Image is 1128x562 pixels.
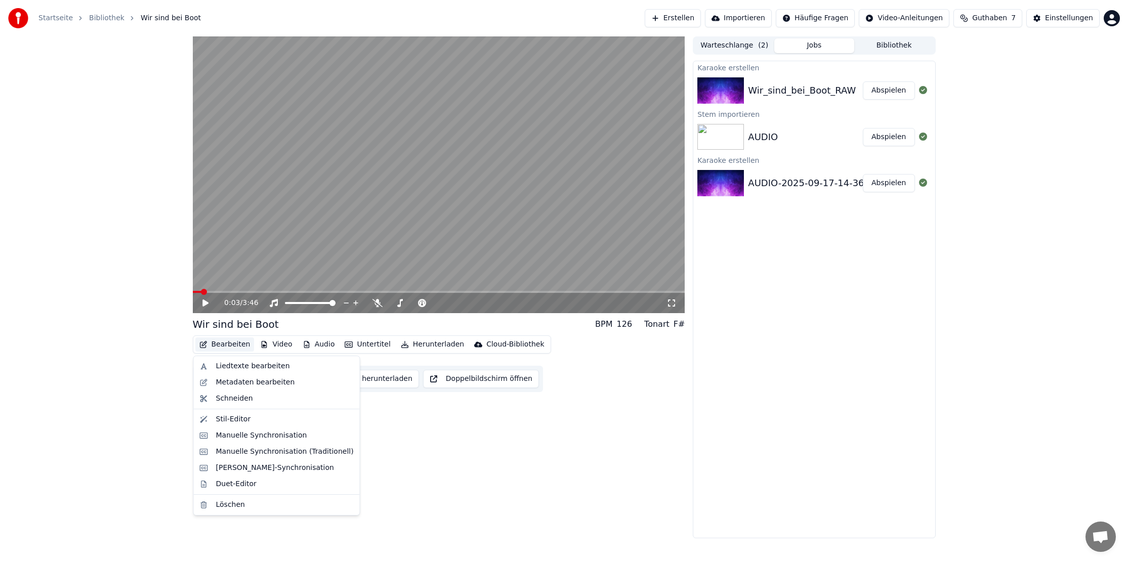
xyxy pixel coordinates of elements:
[863,174,915,192] button: Abspielen
[863,128,915,146] button: Abspielen
[216,377,295,387] div: Metadaten bearbeiten
[193,317,279,331] div: Wir sind bei Boot
[216,430,307,441] div: Manuelle Synchronisation
[89,13,124,23] a: Bibliothek
[674,318,685,330] div: F#
[863,81,915,100] button: Abspielen
[216,361,290,371] div: Liedtexte bearbeiten
[397,337,468,352] button: Herunterladen
[705,9,772,27] button: Importieren
[38,13,73,23] a: Startseite
[748,176,879,190] div: AUDIO-2025-09-17-14-36-32
[748,83,856,98] div: Wir_sind_bei_Boot_RAW
[242,298,258,308] span: 3:46
[224,298,240,308] span: 0:03
[341,337,394,352] button: Untertitel
[216,394,253,404] div: Schneiden
[8,8,28,28] img: youka
[216,463,334,473] div: [PERSON_NAME]-Synchronisation
[859,9,949,27] button: Video-Anleitungen
[644,318,670,330] div: Tonart
[748,130,778,144] div: AUDIO
[1026,9,1100,27] button: Einstellungen
[423,370,539,388] button: Doppelbildschirm öffnen
[38,13,201,23] nav: breadcrumb
[645,9,701,27] button: Erstellen
[256,337,296,352] button: Video
[216,447,354,457] div: Manuelle Synchronisation (Traditionell)
[693,154,935,166] div: Karaoke erstellen
[216,414,251,424] div: Stil-Editor
[693,108,935,120] div: Stem importieren
[953,9,1022,27] button: Guthaben7
[776,9,855,27] button: Häufige Fragen
[774,38,854,53] button: Jobs
[693,61,935,73] div: Karaoke erstellen
[972,13,1007,23] span: Guthaben
[216,479,257,489] div: Duet-Editor
[195,337,255,352] button: Bearbeiten
[694,38,774,53] button: Warteschlange
[854,38,934,53] button: Bibliothek
[321,370,419,388] button: Video herunterladen
[216,500,245,510] div: Löschen
[1085,522,1116,552] div: Chat öffnen
[486,339,544,350] div: Cloud-Bibliothek
[1045,13,1093,23] div: Einstellungen
[1011,13,1016,23] span: 7
[595,318,612,330] div: BPM
[299,337,339,352] button: Audio
[141,13,201,23] span: Wir sind bei Boot
[617,318,633,330] div: 126
[758,40,768,51] span: ( 2 )
[224,298,248,308] div: /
